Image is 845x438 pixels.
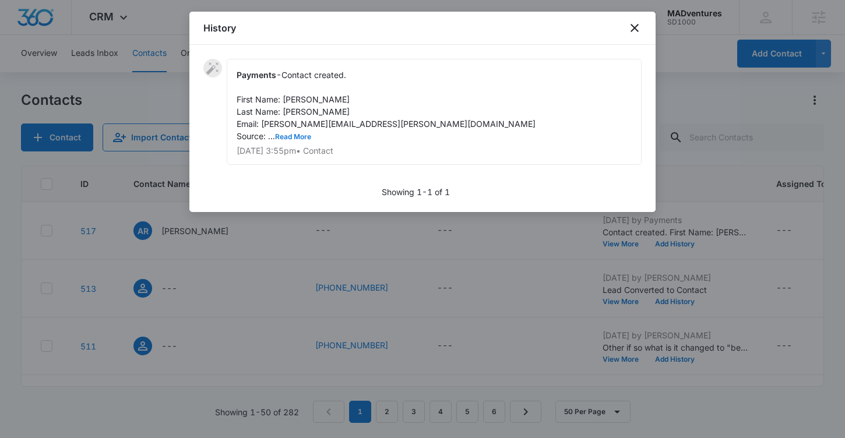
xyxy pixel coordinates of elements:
[275,133,311,140] button: Read More
[227,59,642,165] div: -
[628,21,642,35] button: close
[203,21,236,35] h1: History
[382,186,450,198] p: Showing 1-1 of 1
[237,147,632,155] p: [DATE] 3:55pm • Contact
[237,70,276,80] span: Payments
